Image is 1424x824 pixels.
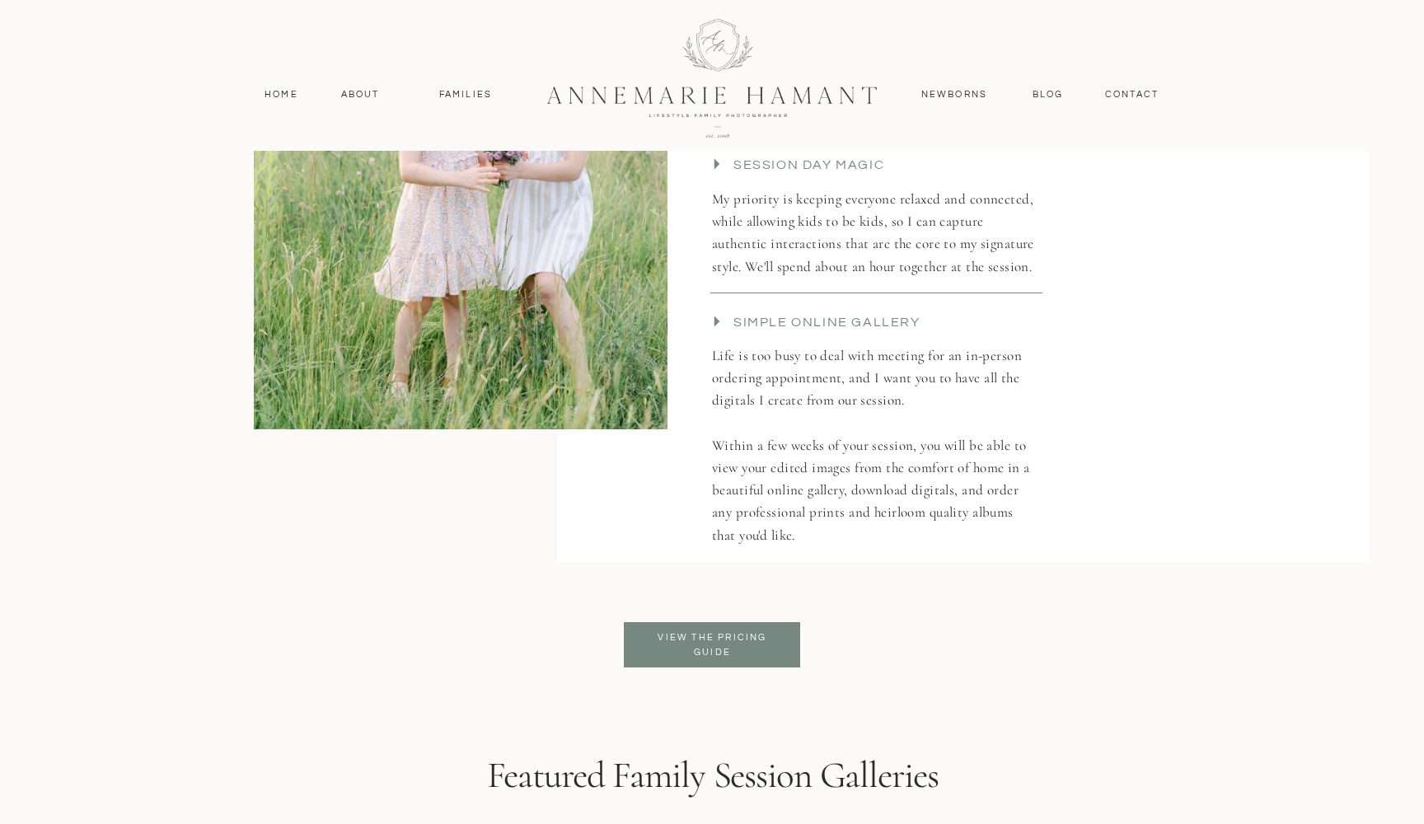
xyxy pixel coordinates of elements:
h3: Featured Family Session Galleries [415,753,1009,806]
a: Families [429,87,503,102]
a: Home [257,87,306,102]
a: About [336,87,384,102]
p: Life is too busy to deal with meeting for an in-person ordering appointment, and I want you to ha... [712,344,1038,550]
h3: Simple Online Gallery [733,313,1051,341]
a: View the pricing guide [645,630,780,660]
a: Newborns [915,87,994,102]
p: My priority is keeping everyone relaxed and connected, while allowing kids to be kids, so I can c... [712,188,1039,281]
a: Blog [1028,87,1067,102]
a: contact [1096,87,1168,102]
